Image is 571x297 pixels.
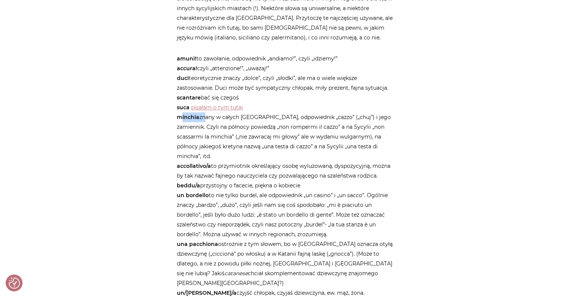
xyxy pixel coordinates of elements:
strong: minchia [177,114,199,121]
strong: un bordello [177,192,209,199]
strong: suca [177,104,190,111]
strong: una pacchiona [177,241,218,247]
img: Revisit consent button [9,277,20,289]
em: catanese [224,270,248,277]
strong: un/[PERSON_NAME]/a [177,289,237,296]
strong: accura! [177,65,197,72]
strong: amunì! [177,55,196,62]
strong: duci [177,75,189,81]
button: Preferencje co do zgód [9,277,20,289]
strong: beddu/a [177,182,200,189]
a: pisałam o tym tutaj [191,104,243,111]
strong: accollativo/a [177,163,211,169]
strong: scantare [177,94,201,101]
